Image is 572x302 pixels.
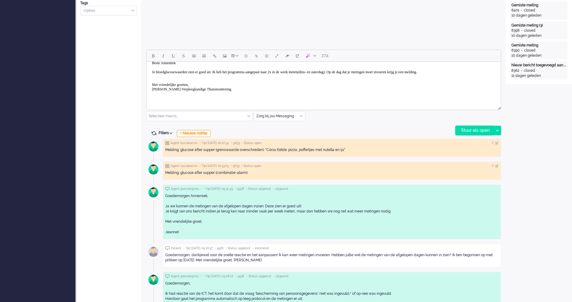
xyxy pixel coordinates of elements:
div: - [520,48,524,53]
span: • Status open [242,164,261,168]
div: closed [524,8,535,13]
span: • 9833 [231,141,240,145]
button: Strikethrough [179,51,189,61]
div: closed [524,28,536,33]
span: Agent jeannetgmsc • [171,274,201,278]
div: Select Tags [80,6,137,16]
span: • Tijd [DATE] 09:08:16 [204,274,233,278]
button: Insert/edit link [209,51,220,61]
span: • inkomend [253,246,269,250]
img: ic_chat_grey.svg [165,187,170,191]
button: Insert/edit image [220,51,230,61]
div: 11 dagen geleden [511,73,566,78]
span: • Status opgelost [226,246,251,250]
span: • 9833 [231,164,239,168]
div: 10 dagen geleden [511,53,566,58]
button: Reset content [292,51,302,61]
button: Underline [168,51,179,61]
div: Gemiste meting (3) [511,23,566,28]
span: • uitgaand [273,187,288,191]
span: • Tijd [DATE] 20:16:34 [200,141,229,145]
span: • Tijd [DATE] 09:16:57 [183,246,213,250]
div: Gemiste meting [511,3,566,8]
iframe: Rich Text Area [147,62,501,104]
button: Numbered list [199,51,209,61]
span: • 9528 [215,246,223,250]
div: Tags [80,1,137,6]
div: 8398 [511,28,520,33]
span: • Tijd [DATE] 09:31:49 [204,187,233,191]
img: avatar [146,162,161,177]
button: AI [302,51,319,61]
div: Gemiste meting [511,43,566,48]
button: Add attachment [251,51,261,61]
button: Bold [148,51,158,61]
button: Emoticons [241,51,251,61]
button: Clear formatting [282,51,292,61]
div: 10 dagen geleden [511,13,566,18]
span: 274 [321,53,328,58]
img: avatar [146,244,161,259]
span: • uitgaand [273,274,288,278]
img: ic_note_grey.svg [165,141,169,145]
div: Melding: glucose after supper (combinatie-alarm) [165,170,499,175]
span: Agent jeannetgmsc • [171,187,201,191]
div: 8362 [511,68,519,73]
button: Bullet list [189,51,199,61]
div: Nieuw bericht toegevoegd aan gesprek [511,63,566,68]
button: 274 [319,51,331,61]
div: Resize [496,104,501,110]
span: Filters [159,131,175,135]
div: - [519,8,524,13]
button: Fullscreen [272,51,282,61]
div: closed [524,68,535,73]
div: - [520,28,524,33]
div: Stuur als open [456,126,493,135]
div: closed [524,48,536,53]
button: Delay message [261,51,272,61]
span: • 9528 [235,187,244,191]
img: avatar [146,185,161,200]
p: Met vriendelijke groeten, [PERSON_NAME] Verpleegkundige Thuismonitoring [5,21,349,30]
img: ic_chat_grey.svg [165,274,170,278]
span: • Status opgelost [246,274,271,278]
button: Table [230,51,241,61]
div: + Nieuwe notitie [177,130,211,137]
span: Patiënt [171,246,181,250]
div: 8390 [511,48,520,53]
img: ic_note_grey.svg [165,164,169,168]
div: - [519,68,524,73]
span: • Tijd [DATE] 20:33:03 [200,164,229,168]
img: ic_chat_grey.svg [165,246,170,250]
img: avatar [146,272,161,287]
span: • 9528 [235,274,244,278]
span: Agent lusciialarms [171,164,198,168]
img: avatar [146,139,161,154]
span: • Status opgelost [246,187,271,191]
span: Agent lusciialarms [171,141,198,145]
button: Italic [158,51,168,61]
div: 8401 [511,8,519,13]
div: Goedemorgen Annemiek, Ja we kunnen de metingen van de afgelopen dagen inzien. Deze zien er goed u... [165,193,499,235]
div: Melding: glucose after supper (grenswaarde overschreden). "Corso Eelde: pizza, poffertjes met nut... [165,147,499,153]
div: 10 dagen geleden [511,33,566,38]
div: Goedemorgen, dankjewel voor de snelle reactie en het aanpassen! Ik kan weer metingen invoeren. He... [165,253,499,263]
span: • Status open [242,141,261,145]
